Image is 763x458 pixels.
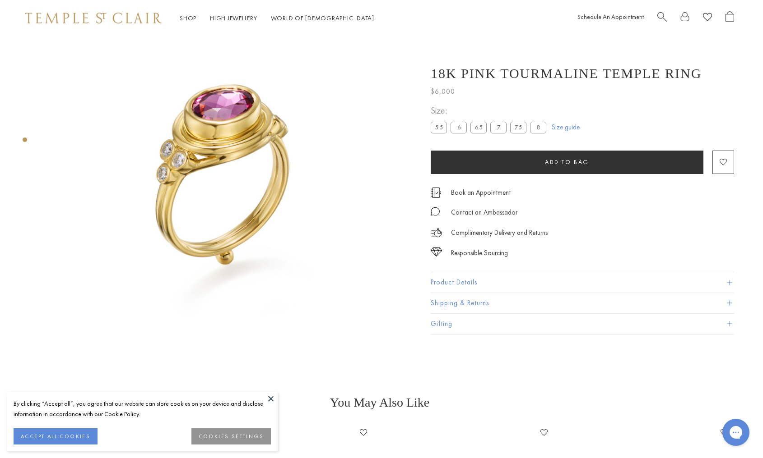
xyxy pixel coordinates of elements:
h1: 18K Pink Tourmaline Temple Ring [431,66,702,81]
iframe: Gorgias live chat messenger [718,416,754,449]
div: Responsible Sourcing [451,247,508,259]
img: icon_appointment.svg [431,188,442,198]
a: High JewelleryHigh Jewellery [210,14,257,22]
button: Shipping & Returns [431,293,734,313]
p: Complimentary Delivery and Returns [451,227,548,238]
span: $6,000 [431,86,455,97]
label: 6 [451,122,467,133]
a: View Wishlist [703,11,712,25]
a: ShopShop [180,14,196,22]
button: COOKIES SETTINGS [191,428,271,444]
label: 6.5 [470,122,487,133]
a: World of [DEMOGRAPHIC_DATA]World of [DEMOGRAPHIC_DATA] [271,14,374,22]
button: Add to bag [431,151,703,174]
span: Add to bag [545,158,589,166]
button: ACCEPT ALL COOKIES [14,428,98,444]
div: Product gallery navigation [23,135,27,149]
span: Size: [431,103,550,118]
button: Product Details [431,272,734,293]
img: icon_delivery.svg [431,227,442,238]
img: Temple St. Clair [25,13,162,23]
a: Search [657,11,667,25]
div: By clicking “Accept all”, you agree that our website can store cookies on your device and disclos... [14,398,271,419]
h3: You May Also Like [34,395,725,410]
img: MessageIcon-01_2.svg [431,207,440,216]
nav: Main navigation [180,13,374,24]
img: icon_sourcing.svg [431,247,442,256]
div: Contact an Ambassador [451,207,517,218]
a: Size guide [552,123,580,132]
label: 7.5 [510,122,526,133]
a: Open Shopping Bag [726,11,734,25]
label: 7 [490,122,507,133]
button: Gifting [431,314,734,334]
label: 8 [530,122,546,133]
a: Book an Appointment [451,188,511,197]
label: 5.5 [431,122,447,133]
a: Schedule An Appointment [577,13,644,21]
